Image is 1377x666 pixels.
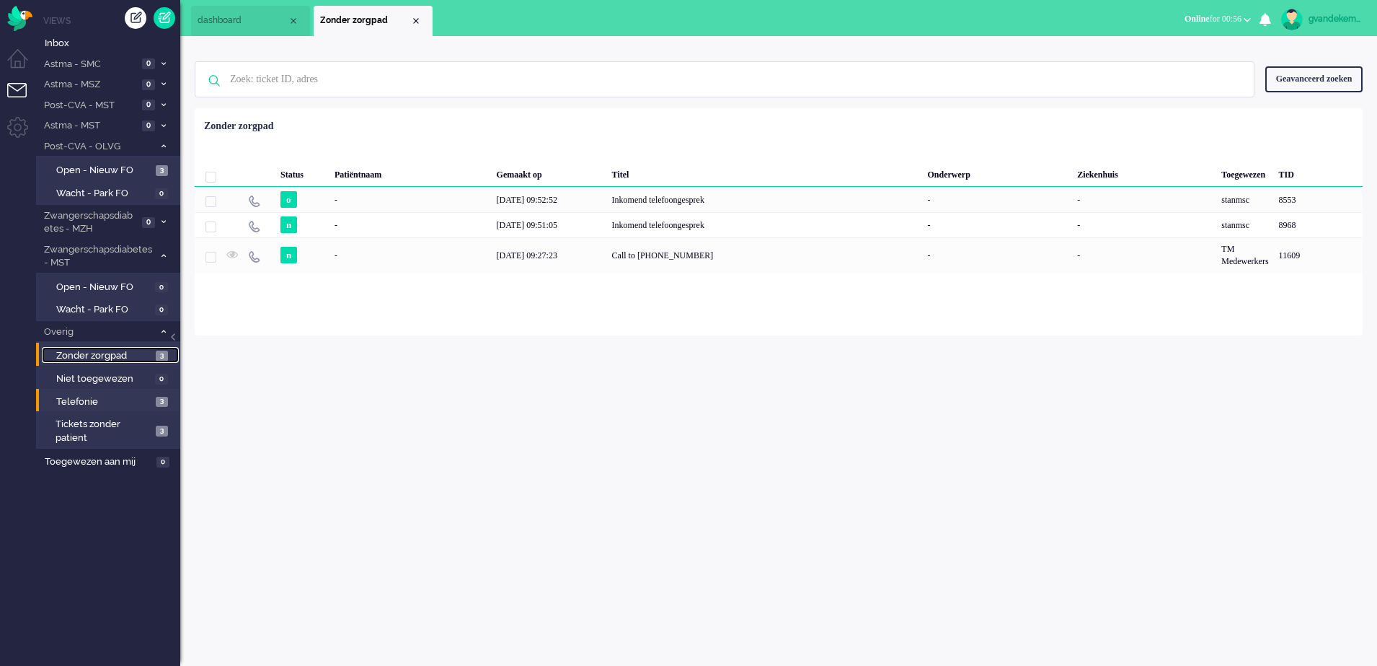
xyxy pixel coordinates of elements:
[1072,158,1216,187] div: Ziekenhuis
[280,191,297,208] span: o
[607,187,923,212] div: Inkomend telefoongesprek
[42,119,138,133] span: Astma - MST
[1274,237,1363,273] div: 11609
[43,14,180,27] li: Views
[125,7,146,29] div: Creëer ticket
[288,15,299,27] div: Close tab
[42,325,154,339] span: Overig
[1274,212,1363,237] div: 8968
[42,35,180,51] a: Inbox
[195,212,1363,237] div: 8968
[219,62,1234,97] input: Zoek: ticket ID, adres
[492,237,607,273] div: [DATE] 09:27:23
[42,347,179,363] a: Zonder zorgpad 3
[280,247,297,263] span: n
[45,37,180,51] span: Inbox
[314,6,433,36] li: View
[142,100,155,110] span: 0
[923,187,1073,212] div: -
[42,453,180,469] a: Toegewezen aan mij 0
[42,209,138,236] span: Zwangerschapsdiabetes - MZH
[42,416,179,444] a: Tickets zonder patient 3
[154,7,175,29] a: Quick Ticket
[198,14,288,27] span: dashboard
[56,395,152,409] span: Telefonie
[1278,9,1363,30] a: gvandekempe
[56,418,151,444] span: Tickets zonder patient
[191,6,310,36] li: Dashboard
[1072,212,1216,237] div: -
[56,164,152,178] span: Open - Nieuw FO
[155,374,168,385] span: 0
[329,237,492,273] div: -
[1072,237,1216,273] div: -
[142,58,155,69] span: 0
[1216,187,1273,212] div: stanmsc
[195,237,1363,273] div: 11609
[492,187,607,212] div: [DATE] 09:52:52
[923,237,1073,273] div: -
[45,455,152,469] span: Toegewezen aan mij
[156,457,169,468] span: 0
[280,216,297,233] span: n
[7,117,40,149] li: Admin menu
[1216,237,1273,273] div: TM Medewerkers
[56,303,151,317] span: Wacht - Park FO
[42,301,179,317] a: Wacht - Park FO 0
[1185,14,1210,24] span: Online
[320,14,410,27] span: Zonder zorgpad
[1216,212,1273,237] div: stanmsc
[204,119,274,133] div: Zonder zorgpad
[42,185,179,201] a: Wacht - Park FO 0
[42,140,154,154] span: Post-CVA - OLVG
[7,9,32,20] a: Omnidesk
[42,162,179,178] a: Open - Nieuw FO 3
[42,279,179,294] a: Open - Nieuw FO 0
[410,15,422,27] div: Close tab
[42,370,179,386] a: Niet toegewezen 0
[156,426,168,437] span: 3
[195,187,1363,212] div: 8553
[155,282,168,293] span: 0
[329,187,492,212] div: -
[42,243,154,270] span: Zwangerschapsdiabetes - MST
[607,237,923,273] div: Call to [PHONE_NUMBER]
[329,212,492,237] div: -
[42,393,179,409] a: Telefonie 3
[275,158,329,187] div: Status
[1072,187,1216,212] div: -
[1274,158,1363,187] div: TID
[1176,9,1259,30] button: Onlinefor 00:56
[1216,158,1273,187] div: Toegewezen
[42,99,138,113] span: Post-CVA - MST
[142,217,155,228] span: 0
[42,58,138,71] span: Astma - SMC
[142,121,155,131] span: 0
[156,165,168,176] span: 3
[1274,187,1363,212] div: 8553
[155,188,168,199] span: 0
[1176,4,1259,36] li: Onlinefor 00:56
[7,83,40,115] li: Tickets menu
[155,304,168,315] span: 0
[607,158,923,187] div: Titel
[7,49,40,82] li: Dashboard menu
[248,250,260,263] img: ic_telephone_grey.svg
[156,397,168,408] span: 3
[492,158,607,187] div: Gemaakt op
[142,79,155,90] span: 0
[329,158,492,187] div: Patiëntnaam
[56,372,151,386] span: Niet toegewezen
[56,281,151,294] span: Open - Nieuw FO
[1265,66,1363,92] div: Geavanceerd zoeken
[1309,12,1363,26] div: gvandekempe
[248,195,260,207] img: ic_telephone_grey.svg
[195,62,233,100] img: ic-search-icon.svg
[7,6,32,31] img: flow_omnibird.svg
[156,351,168,362] span: 3
[607,212,923,237] div: Inkomend telefoongesprek
[56,187,151,201] span: Wacht - Park FO
[42,78,138,92] span: Astma - MSZ
[1281,9,1303,30] img: avatar
[492,212,607,237] div: [DATE] 09:51:05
